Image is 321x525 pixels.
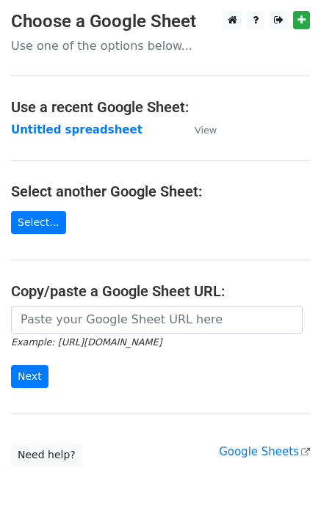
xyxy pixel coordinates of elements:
a: Select... [11,211,66,234]
input: Paste your Google Sheet URL here [11,306,303,334]
p: Use one of the options below... [11,38,310,54]
a: View [180,123,217,136]
h3: Choose a Google Sheet [11,11,310,32]
small: View [195,125,217,136]
small: Example: [URL][DOMAIN_NAME] [11,337,162,348]
a: Untitled spreadsheet [11,123,143,136]
a: Google Sheets [219,445,310,458]
h4: Select another Google Sheet: [11,183,310,200]
h4: Copy/paste a Google Sheet URL: [11,282,310,300]
input: Next [11,365,48,388]
h4: Use a recent Google Sheet: [11,98,310,116]
a: Need help? [11,444,82,466]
